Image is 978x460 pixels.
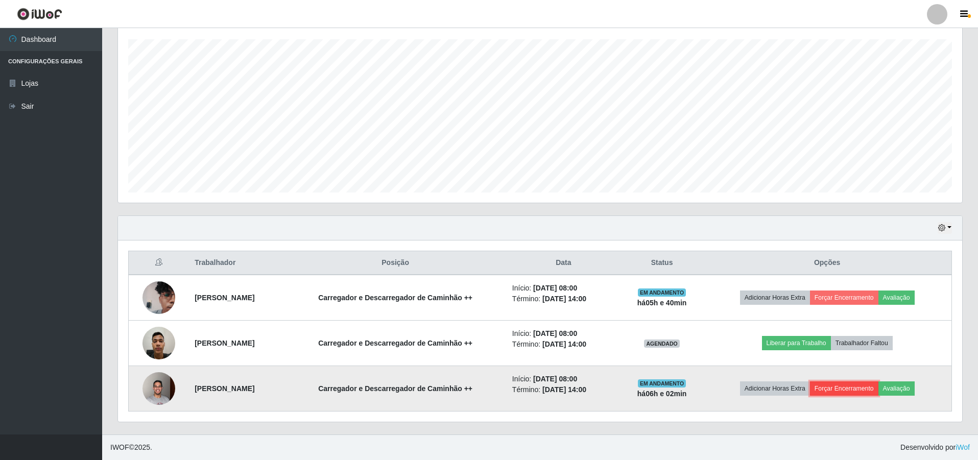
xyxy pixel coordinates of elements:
[900,442,970,453] span: Desenvolvido por
[142,321,175,365] img: 1748006144396.jpeg
[703,251,951,275] th: Opções
[810,290,878,305] button: Forçar Encerramento
[638,288,686,297] span: EM ANDAMENTO
[512,339,615,350] li: Término:
[506,251,621,275] th: Data
[318,339,472,347] strong: Carregador e Descarregador de Caminhão ++
[142,367,175,410] img: 1755463879976.jpeg
[542,385,586,394] time: [DATE] 14:00
[878,381,915,396] button: Avaliação
[878,290,915,305] button: Avaliação
[762,336,831,350] button: Liberar para Trabalho
[533,375,577,383] time: [DATE] 08:00
[512,328,615,339] li: Início:
[512,374,615,384] li: Início:
[831,336,893,350] button: Trabalhador Faltou
[512,384,615,395] li: Término:
[512,283,615,294] li: Início:
[17,8,62,20] img: CoreUI Logo
[110,442,152,453] span: © 2025 .
[512,294,615,304] li: Término:
[284,251,506,275] th: Posição
[637,299,687,307] strong: há 05 h e 40 min
[188,251,284,275] th: Trabalhador
[637,390,687,398] strong: há 06 h e 02 min
[318,294,472,302] strong: Carregador e Descarregador de Caminhão ++
[542,340,586,348] time: [DATE] 14:00
[142,276,175,320] img: 1746651422933.jpeg
[195,294,254,302] strong: [PERSON_NAME]
[195,339,254,347] strong: [PERSON_NAME]
[644,340,680,348] span: AGENDADO
[810,381,878,396] button: Forçar Encerramento
[533,329,577,337] time: [DATE] 08:00
[533,284,577,292] time: [DATE] 08:00
[638,379,686,388] span: EM ANDAMENTO
[110,443,129,451] span: IWOF
[956,443,970,451] a: iWof
[740,290,810,305] button: Adicionar Horas Extra
[740,381,810,396] button: Adicionar Horas Extra
[621,251,703,275] th: Status
[318,384,472,393] strong: Carregador e Descarregador de Caminhão ++
[195,384,254,393] strong: [PERSON_NAME]
[542,295,586,303] time: [DATE] 14:00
